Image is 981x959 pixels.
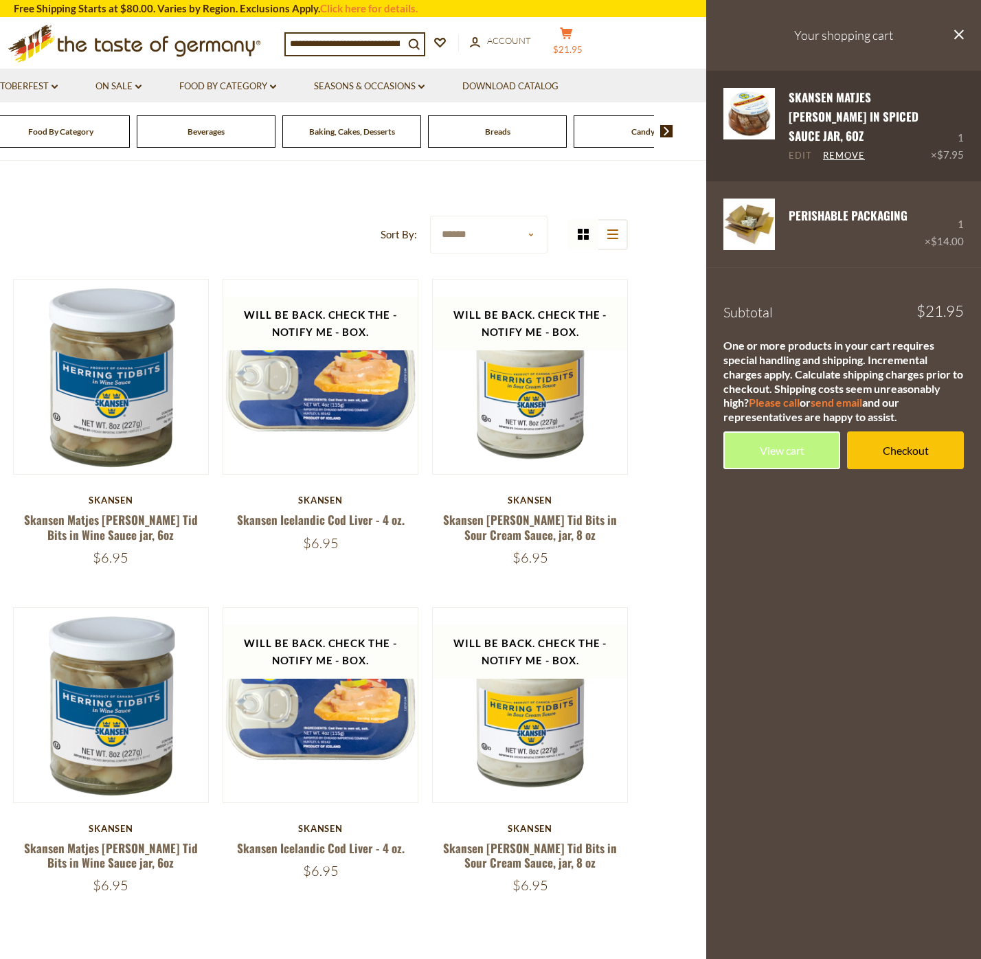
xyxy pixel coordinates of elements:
a: Download Catalog [462,79,559,94]
a: Skansen Matjes [PERSON_NAME] in Spiced Sauce jar, 6oz [789,89,918,145]
img: Skansen [14,608,208,802]
div: Skansen [13,495,209,506]
span: Account [487,35,531,46]
img: Skansen [223,280,418,474]
div: Skansen [13,823,209,834]
img: Skansen Matjes Herring in Spiced Sauce jar, 6oz [723,88,775,139]
a: Beverages [188,126,225,137]
div: Skansen [223,495,418,506]
a: Account [470,34,531,49]
a: Skansen [PERSON_NAME] Tid Bits in Sour Cream Sauce, jar, 8 oz [443,511,617,543]
span: $21.95 [553,44,583,55]
span: $6.95 [512,549,548,566]
a: Seasons & Occasions [314,79,425,94]
a: Breads [485,126,510,137]
a: Skansen Matjes Herring in Spiced Sauce jar, 6oz [723,88,775,164]
a: Skansen Matjes [PERSON_NAME] Tid Bits in Wine Sauce jar, 6oz [24,511,198,543]
div: 1 × [931,88,964,164]
a: Checkout [847,431,964,469]
div: Skansen [432,823,628,834]
a: Candy [631,126,655,137]
span: $6.95 [93,549,128,566]
span: $21.95 [916,304,964,319]
span: $14.00 [931,235,964,247]
div: Skansen [432,495,628,506]
span: Subtotal [723,304,773,321]
div: Skansen [223,823,418,834]
span: $6.95 [93,877,128,894]
span: $6.95 [303,862,339,879]
a: Skansen Icelandic Cod Liver - 4 oz. [237,839,405,857]
a: Edit [789,150,812,162]
a: Please call [749,396,800,409]
a: Food By Category [179,79,276,94]
a: send email [811,396,862,409]
a: Skansen [PERSON_NAME] Tid Bits in Sour Cream Sauce, jar, 8 oz [443,839,617,871]
img: Skansen [223,608,418,802]
button: $21.95 [545,27,587,61]
img: Skansen [433,280,627,474]
img: next arrow [660,125,673,137]
span: $6.95 [303,534,339,552]
a: Baking, Cakes, Desserts [309,126,395,137]
a: PERISHABLE Packaging [789,207,907,224]
span: $6.95 [512,877,548,894]
img: Skansen [433,608,627,802]
div: One or more products in your cart requires special handling and shipping. Incremental charges app... [723,339,964,425]
a: On Sale [95,79,142,94]
a: Skansen Icelandic Cod Liver - 4 oz. [237,511,405,528]
a: Food By Category [28,126,93,137]
a: Skansen Matjes [PERSON_NAME] Tid Bits in Wine Sauce jar, 6oz [24,839,198,871]
img: Skansen [14,280,208,474]
a: Click here for details. [320,2,418,14]
label: Sort By: [381,226,417,243]
a: View cart [723,431,840,469]
a: Remove [823,150,865,162]
div: 1 × [925,199,964,250]
img: PERISHABLE Packaging [723,199,775,250]
span: $7.95 [937,148,964,161]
